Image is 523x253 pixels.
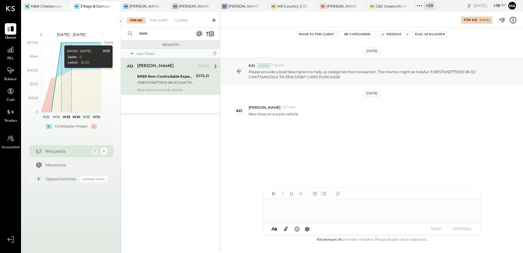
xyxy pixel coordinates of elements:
[129,4,160,9] div: [PERSON_NAME]'s Nashville
[27,40,38,45] text: $67.6K
[249,105,280,110] span: [PERSON_NAME]
[30,54,38,58] text: $54K
[296,31,336,38] button: Move to for client
[81,60,90,65] div: $5.2K
[0,86,21,103] a: Cash
[378,31,404,38] button: Resolve
[91,148,98,155] div: 1
[297,190,305,198] button: Strikethrough
[320,190,328,198] button: Ordered List
[364,47,380,55] div: [DATE]
[305,226,310,232] span: @
[212,51,217,56] div: 1
[80,176,107,182] div: Coming Soon
[369,4,375,9] div: CG
[249,111,298,117] p: New tires on a work vehicle
[474,3,506,8] div: [DATE]
[74,4,79,9] div: 3K
[196,73,209,79] div: $575.21
[320,4,326,9] div: GS
[0,23,21,41] a: Queue
[0,44,21,61] a: P&L
[258,64,271,68] div: System
[92,115,100,119] text: W36
[104,40,113,45] text: Sales
[91,124,97,129] div: -
[31,4,62,9] div: N&N Chattanooga, LLC
[334,190,342,198] button: Add URL
[36,110,38,114] text: 0
[339,31,376,38] button: Re-Categorize
[83,115,90,119] text: W35
[103,49,110,54] div: W33
[277,4,308,9] div: Hill Country [GEOGRAPHIC_DATA]
[0,106,21,124] a: Vendors
[198,64,209,69] div: [DATE]
[137,73,194,80] div: 9999 Non-Controllable Expenses:Other Income and Expenses:To Be Classified P&L
[270,190,277,198] button: Bold
[68,60,78,65] div: Labor
[364,89,380,97] div: [DATE]
[282,105,295,110] span: 12:17 AM
[2,145,20,150] span: Accountant
[172,17,191,23] div: Closed
[68,55,77,60] div: Sales
[172,4,178,9] div: AH
[80,4,111,9] div: 3 Keys & Company
[222,4,227,9] div: GC
[147,17,171,23] div: For Client
[303,225,311,233] button: @
[123,4,128,9] div: HN
[0,65,21,82] a: Balance
[376,4,407,9] div: C&C Greenville Main, LLC
[137,63,174,69] div: [PERSON_NAME]
[507,1,517,11] button: Ma
[124,43,217,47] div: Requests
[270,226,279,232] button: Aa
[464,18,477,23] div: For Me
[288,190,296,198] button: Underline
[100,148,107,155] div: 2
[450,225,474,233] button: INTERNAL
[249,63,255,68] span: KAI
[272,63,284,68] span: 7:13 PM
[53,115,60,119] text: W32
[424,225,448,233] button: SEND
[45,176,77,182] div: Opportunities
[7,56,14,61] span: P&L
[326,4,357,9] div: [PERSON_NAME] Seaport
[424,2,435,9] div: + 29
[5,35,16,41] span: Queue
[55,124,88,129] div: Contribution Margin
[274,226,277,232] span: a
[271,4,276,9] div: HC
[72,115,80,119] text: W34
[25,4,30,9] div: NC
[127,17,145,23] div: For Me
[7,98,14,103] span: Cash
[249,69,505,80] p: Please provide a brief description to help us categorize this transaction. The memo might be help...
[279,190,286,198] button: Italic
[46,124,52,129] div: +
[311,190,319,198] button: Unordered List
[127,63,133,69] div: ad
[28,96,38,100] text: $13.5K
[236,108,242,114] div: ad
[43,115,49,119] text: W31
[137,80,194,86] div: FIRESTONE773013 08-02 CHATTANOOGA [GEOGRAPHIC_DATA] 3745 DEBIT CARD PURCHASE
[137,88,209,92] div: New tires on a work vehicle
[136,51,211,56] div: Last Week
[45,148,88,154] div: Requests
[27,68,38,72] text: $40.5K
[4,77,17,82] span: Balance
[479,18,490,22] div: [DATE]
[30,82,38,86] text: $27K
[466,2,472,9] div: copy link
[0,133,21,150] a: Accountant
[62,115,70,119] text: W33
[413,31,447,38] button: Flag as Blocker
[80,55,82,60] div: 0
[179,4,210,9] div: [PERSON_NAME] Hoboken
[4,118,17,124] span: Vendors
[46,32,97,37] div: [DATE] - [DATE]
